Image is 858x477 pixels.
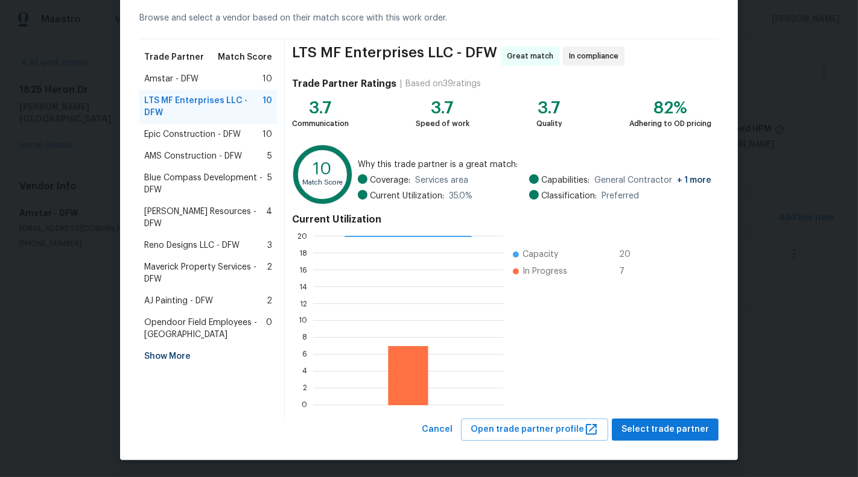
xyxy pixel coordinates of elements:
[396,78,405,90] div: |
[536,102,562,114] div: 3.7
[313,161,332,178] text: 10
[619,265,638,277] span: 7
[292,102,349,114] div: 3.7
[144,295,213,307] span: AJ Painting - DFW
[144,239,240,251] span: Reno Designs LLC - DFW
[302,334,307,341] text: 8
[299,283,307,291] text: 14
[677,176,711,185] span: + 1 more
[471,422,599,437] span: Open trade partner profile
[302,368,307,375] text: 4
[302,179,343,186] text: Match Score
[422,422,453,437] span: Cancel
[416,102,469,114] div: 3.7
[266,206,272,230] span: 4
[266,317,272,341] span: 0
[405,78,481,90] div: Based on 39 ratings
[370,190,444,202] span: Current Utilization:
[594,174,711,186] span: General Contractor
[416,118,469,130] div: Speed of work
[262,95,272,119] span: 10
[302,402,307,409] text: 0
[267,172,272,196] span: 5
[523,265,567,277] span: In Progress
[262,128,272,141] span: 10
[303,385,307,392] text: 2
[358,159,711,171] span: Why this trade partner is a great match:
[144,317,266,341] span: Opendoor Field Employees - [GEOGRAPHIC_DATA]
[144,128,241,141] span: Epic Construction - DFW
[299,267,307,274] text: 16
[523,248,558,261] span: Capacity
[292,46,497,66] span: LTS MF Enterprises LLC - DFW
[144,150,242,162] span: AMS Construction - DFW
[144,95,262,119] span: LTS MF Enterprises LLC - DFW
[536,118,562,130] div: Quality
[262,73,272,85] span: 10
[144,172,267,196] span: Blue Compass Development - DFW
[299,317,307,324] text: 10
[370,174,410,186] span: Coverage:
[300,300,307,308] text: 12
[144,206,266,230] span: [PERSON_NAME] Resources - DFW
[619,248,638,261] span: 20
[144,261,267,285] span: Maverick Property Services - DFW
[621,422,709,437] span: Select trade partner
[461,419,608,441] button: Open trade partner profile
[144,51,204,63] span: Trade Partner
[541,174,589,186] span: Capabilities:
[629,102,711,114] div: 82%
[415,174,468,186] span: Services area
[267,261,272,285] span: 2
[302,351,307,358] text: 6
[267,150,272,162] span: 5
[139,346,277,367] div: Show More
[144,73,199,85] span: Amstar - DFW
[218,51,272,63] span: Match Score
[507,50,558,62] span: Great match
[292,213,711,226] h4: Current Utilization
[417,419,457,441] button: Cancel
[299,250,307,257] text: 18
[612,419,719,441] button: Select trade partner
[629,118,711,130] div: Adhering to OD pricing
[297,233,307,240] text: 20
[292,118,349,130] div: Communication
[267,295,272,307] span: 2
[602,190,639,202] span: Preferred
[449,190,472,202] span: 35.0 %
[541,190,597,202] span: Classification:
[292,78,396,90] h4: Trade Partner Ratings
[569,50,623,62] span: In compliance
[267,239,272,251] span: 3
